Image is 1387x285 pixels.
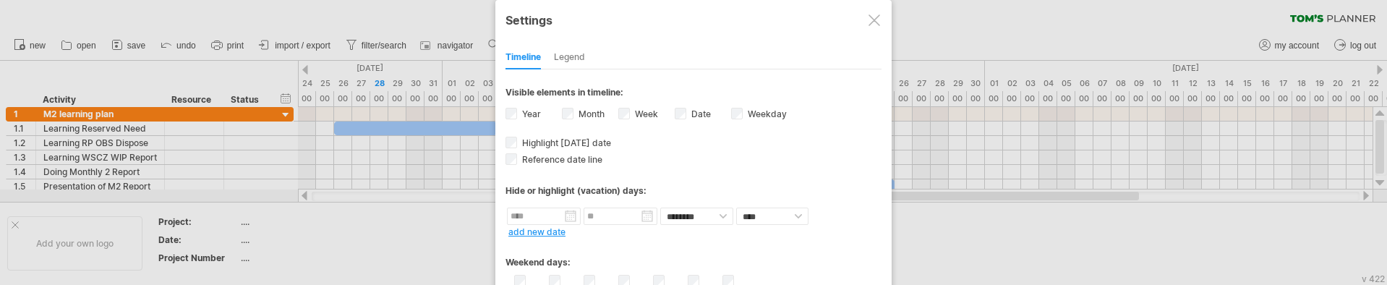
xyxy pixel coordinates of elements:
[632,109,658,119] label: Week
[554,46,585,69] div: Legend
[519,137,611,148] span: Highlight [DATE] date
[505,7,882,33] div: Settings
[505,46,541,69] div: Timeline
[688,109,711,119] label: Date
[745,109,787,119] label: Weekday
[508,226,566,237] a: add new date
[576,109,605,119] label: Month
[505,87,882,102] div: Visible elements in timeline:
[519,109,541,119] label: Year
[505,243,882,271] div: Weekend days:
[519,154,602,165] span: Reference date line
[505,185,882,196] div: Hide or highlight (vacation) days:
